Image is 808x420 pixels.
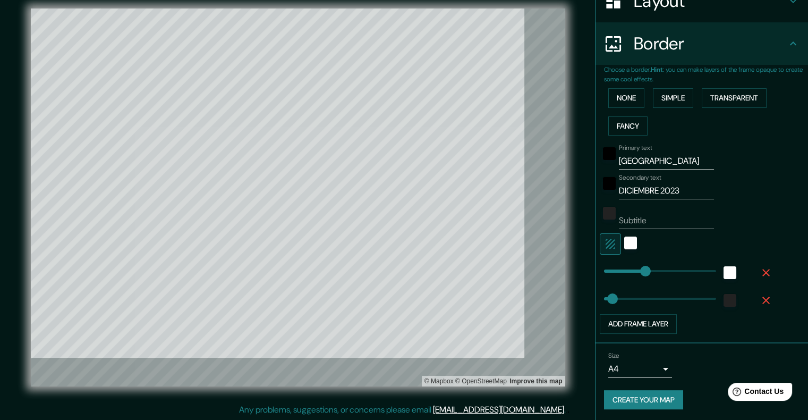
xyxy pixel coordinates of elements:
[608,116,648,136] button: Fancy
[702,88,767,108] button: Transparent
[424,377,454,385] a: Mapbox
[634,33,787,54] h4: Border
[651,65,663,74] b: Hint
[653,88,693,108] button: Simple
[724,266,736,279] button: white
[567,404,569,416] div: .
[608,351,619,360] label: Size
[713,379,796,408] iframe: Help widget launcher
[624,237,637,249] button: white
[604,65,808,84] p: Choose a border. : you can make layers of the frame opaque to create some cool effects.
[509,377,562,385] a: Map feedback
[604,390,683,410] button: Create your map
[619,173,661,182] label: Secondary text
[724,294,736,307] button: color-222222
[433,404,564,415] a: [EMAIL_ADDRESS][DOMAIN_NAME]
[455,377,507,385] a: OpenStreetMap
[603,147,616,160] button: black
[600,314,677,334] button: Add frame layer
[603,207,616,220] button: color-222222
[566,404,567,416] div: .
[608,88,644,108] button: None
[608,360,672,377] div: A4
[596,22,808,65] div: Border
[239,404,566,416] p: Any problems, suggestions, or concerns please email .
[603,177,616,190] button: black
[619,144,652,153] label: Primary text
